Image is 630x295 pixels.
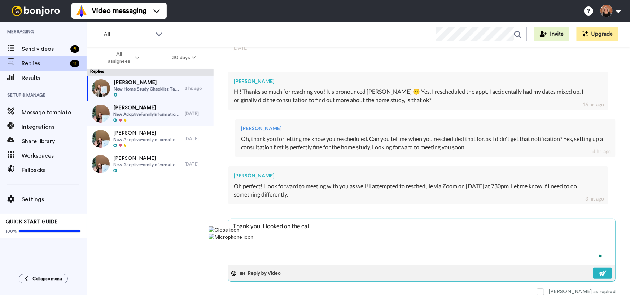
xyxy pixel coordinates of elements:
[104,30,152,39] span: All
[22,45,67,53] span: Send videos
[6,228,17,234] span: 100%
[92,105,110,123] img: 30a8b84f-f344-4707-a2f2-9200a0ed9b56-thumb.jpg
[585,195,604,202] div: 3 hr. ago
[113,137,181,142] span: New AdoptiveFamilyInformationPacket Tagged
[234,88,603,104] div: Hi! Thanks so much for reaching you! It's pronounced [PERSON_NAME] 🙂 Yes, I rescheduled the appt,...
[88,48,156,68] button: All assignees
[70,60,79,67] div: 11
[185,85,210,91] div: 3 hr. ago
[104,50,134,65] span: All assignees
[113,111,181,117] span: New AdoptiveFamilyInformationPacket Tagged
[70,45,79,53] div: 6
[6,219,58,224] span: QUICK START GUIDE
[92,79,110,97] img: 74c262be-67fa-4111-b491-d28dcdaa0838-thumb.jpg
[87,126,214,151] a: [PERSON_NAME]New AdoptiveFamilyInformationPacket Tagged[DATE]
[241,135,610,151] div: Oh, thank you for letting me know you rescheduled. Can you tell me when you rescheduled that for,...
[87,76,214,101] a: [PERSON_NAME]New Home Study Checklist Tagged3 hr. ago
[113,155,181,162] span: [PERSON_NAME]
[113,162,181,168] span: New AdoptiveFamilyInformationPacket Tagged
[241,125,610,132] div: [PERSON_NAME]
[599,270,607,276] img: send-white.svg
[22,59,67,68] span: Replies
[114,79,181,86] span: [PERSON_NAME]
[234,78,603,85] div: [PERSON_NAME]
[113,104,181,111] span: [PERSON_NAME]
[22,166,87,175] span: Fallbacks
[114,86,181,92] span: New Home Study Checklist Tagged
[228,219,615,265] textarea: To enrich screen reader interactions, please activate Accessibility in Grammarly extension settings
[582,101,604,108] div: 16 hr. ago
[209,234,253,241] img: Microphone icon
[22,137,87,146] span: Share library
[87,151,214,177] a: [PERSON_NAME]New AdoptiveFamilyInformationPacket Tagged[DATE]
[22,151,87,160] span: Workspaces
[87,69,214,76] div: Replies
[22,108,87,117] span: Message template
[592,148,611,155] div: 4 hr. ago
[32,276,62,282] span: Collapse menu
[185,161,210,167] div: [DATE]
[234,182,603,199] div: Oh perfect! I look forward to meeting with you as well! I attempted to reschedule via Zoom on [DA...
[87,101,214,126] a: [PERSON_NAME]New AdoptiveFamilyInformationPacket Tagged[DATE]
[185,136,210,142] div: [DATE]
[19,274,68,283] button: Collapse menu
[239,268,283,279] button: Reply by Video
[534,27,569,41] button: Invite
[209,226,239,234] img: Close icon
[22,123,87,131] span: Integrations
[76,5,87,17] img: vm-color.svg
[9,6,63,16] img: bj-logo-header-white.svg
[232,44,611,52] div: [DATE]
[92,130,110,148] img: f167dace-6dbc-40f3-a1dd-2bec242d0a45-thumb.jpg
[92,155,110,173] img: a0b00723-70b1-4788-b49b-ee1da759bd0e-thumb.jpg
[113,129,181,137] span: [PERSON_NAME]
[22,74,87,82] span: Results
[92,6,146,16] span: Video messaging
[156,51,213,64] button: 30 days
[185,111,210,116] div: [DATE]
[234,172,603,179] div: [PERSON_NAME]
[577,27,618,41] button: Upgrade
[22,195,87,204] span: Settings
